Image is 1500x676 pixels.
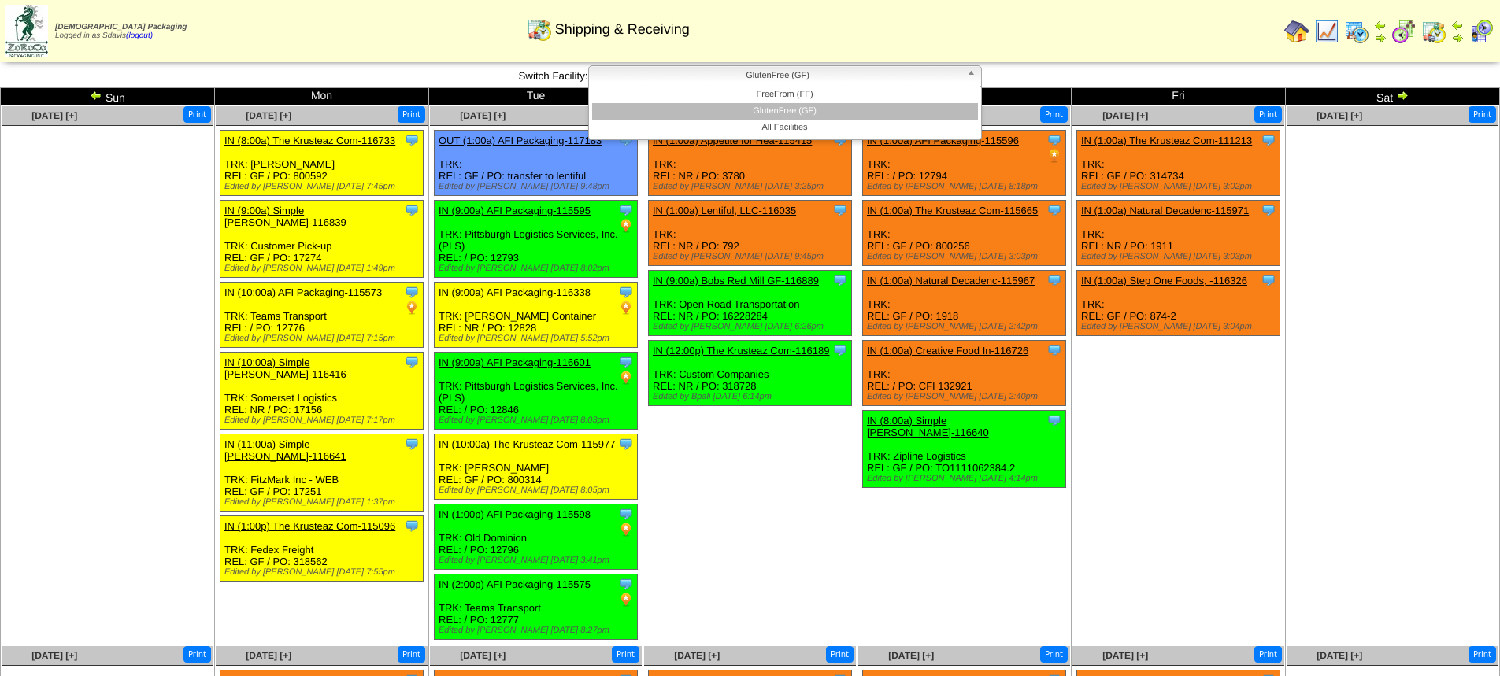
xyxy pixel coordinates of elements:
a: IN (8:00a) The Krusteaz Com-116733 [224,135,395,146]
div: Edited by [PERSON_NAME] [DATE] 7:55pm [224,567,423,577]
img: Tooltip [1261,132,1276,148]
a: IN (11:00a) Simple [PERSON_NAME]-116641 [224,438,346,462]
a: IN (1:00a) Creative Food In-116726 [867,345,1028,356]
a: [DATE] [+] [246,650,291,661]
td: Tue [429,88,643,105]
img: Tooltip [1046,342,1062,358]
div: TRK: REL: GF / PO: 314734 [1077,131,1280,196]
div: TRK: REL: / PO: 12794 [863,131,1066,196]
span: [DATE] [+] [460,650,506,661]
img: Tooltip [618,354,634,370]
img: Tooltip [618,506,634,522]
a: [DATE] [+] [888,650,934,661]
a: IN (9:00a) AFI Packaging-115595 [439,205,591,216]
li: All Facilities [592,120,978,136]
div: Edited by [PERSON_NAME] [DATE] 9:48pm [439,182,637,191]
img: zoroco-logo-small.webp [5,5,48,57]
a: [DATE] [+] [1317,650,1362,661]
a: IN (9:00a) Bobs Red Mill GF-116889 [653,275,819,286]
img: Tooltip [1261,272,1276,288]
div: TRK: Pittsburgh Logistics Services, Inc. (PLS) REL: / PO: 12793 [435,201,638,278]
span: [DEMOGRAPHIC_DATA] Packaging [55,23,187,31]
span: [DATE] [+] [31,110,77,121]
div: TRK: FitzMark Inc - WEB REL: GF / PO: 17251 [220,434,424,512]
span: Shipping & Receiving [555,21,690,38]
button: Print [826,646,854,663]
img: arrowright.gif [1396,89,1409,102]
a: [DATE] [+] [31,650,77,661]
button: Print [1254,646,1282,663]
img: Tooltip [1046,272,1062,288]
a: [DATE] [+] [1102,110,1148,121]
span: Logged in as Sdavis [55,23,187,40]
div: TRK: Open Road Transportation REL: NR / PO: 16228284 [649,271,852,336]
a: IN (1:00a) Natural Decadenc-115967 [867,275,1035,286]
a: IN (9:00a) Simple [PERSON_NAME]-116839 [224,205,346,228]
img: Tooltip [404,354,420,370]
div: TRK: Pittsburgh Logistics Services, Inc. (PLS) REL: / PO: 12846 [435,353,638,430]
div: Edited by [PERSON_NAME] [DATE] 5:52pm [439,334,637,343]
a: [DATE] [+] [246,110,291,121]
a: OUT (1:00a) AFI Packaging-117183 [439,135,602,146]
span: [DATE] [+] [460,110,506,121]
img: calendarblend.gif [1391,19,1417,44]
div: Edited by [PERSON_NAME] [DATE] 2:42pm [867,322,1065,331]
img: arrowright.gif [1451,31,1464,44]
div: Edited by [PERSON_NAME] [DATE] 3:25pm [653,182,851,191]
img: Tooltip [1046,202,1062,218]
img: calendarinout.gif [527,17,552,42]
img: calendarcustomer.gif [1469,19,1494,44]
div: TRK: Teams Transport REL: / PO: 12776 [220,283,424,348]
a: IN (9:00a) AFI Packaging-116601 [439,356,591,368]
a: IN (2:00p) AFI Packaging-115575 [439,578,591,590]
td: Mon [215,88,429,105]
td: Fri [1072,88,1286,105]
li: GlutenFree (GF) [592,103,978,120]
div: Edited by [PERSON_NAME] [DATE] 4:14pm [867,474,1065,483]
div: TRK: REL: GF / PO: transfer to lentiful [435,131,638,196]
button: Print [183,646,211,663]
div: TRK: REL: GF / PO: 874-2 [1077,271,1280,336]
a: IN (9:00a) AFI Packaging-116338 [439,286,591,298]
img: Tooltip [404,132,420,148]
img: arrowleft.gif [1451,19,1464,31]
img: Tooltip [1046,132,1062,148]
div: TRK: Teams Transport REL: / PO: 12777 [435,574,638,640]
div: Edited by [PERSON_NAME] [DATE] 8:27pm [439,626,637,635]
a: IN (12:00p) The Krusteaz Com-116189 [653,345,830,356]
a: [DATE] [+] [1317,110,1362,121]
a: IN (10:00a) Simple [PERSON_NAME]-116416 [224,356,346,380]
div: Edited by [PERSON_NAME] [DATE] 3:41pm [439,556,637,565]
div: Edited by [PERSON_NAME] [DATE] 2:40pm [867,392,1065,401]
a: IN (1:00a) Lentiful, LLC-116035 [653,205,796,216]
div: TRK: Fedex Freight REL: GF / PO: 318562 [220,516,424,582]
img: arrowleft.gif [1374,19,1387,31]
div: TRK: [PERSON_NAME] REL: GF / PO: 800592 [220,131,424,196]
img: PO [618,300,634,316]
div: Edited by [PERSON_NAME] [DATE] 8:05pm [439,486,637,495]
img: arrowright.gif [1374,31,1387,44]
span: GlutenFree (GF) [595,66,961,85]
td: Sun [1,88,215,105]
div: TRK: REL: NR / PO: 3780 [649,131,852,196]
a: [DATE] [+] [1102,650,1148,661]
button: Print [1040,646,1068,663]
img: Tooltip [1046,412,1062,428]
div: Edited by [PERSON_NAME] [DATE] 3:02pm [1081,182,1280,191]
a: IN (1:00a) The Krusteaz Com-115665 [867,205,1038,216]
div: TRK: Customer Pick-up REL: GF / PO: 17274 [220,201,424,278]
a: IN (10:00a) The Krusteaz Com-115977 [439,438,616,450]
div: Edited by [PERSON_NAME] [DATE] 8:18pm [867,182,1065,191]
a: IN (1:00a) AFI Packaging-115596 [867,135,1019,146]
button: Print [1254,106,1282,123]
div: Edited by [PERSON_NAME] [DATE] 8:03pm [439,416,637,425]
img: PO [618,522,634,537]
img: PO [1046,148,1062,164]
div: Edited by [PERSON_NAME] [DATE] 1:37pm [224,497,423,507]
a: [DATE] [+] [674,650,720,661]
